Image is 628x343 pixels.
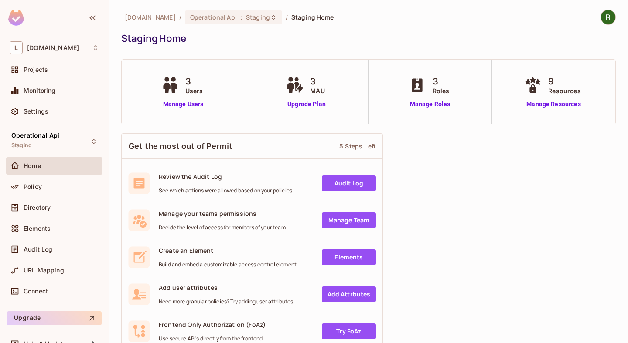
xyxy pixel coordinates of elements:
span: Add user attributes [159,283,293,292]
span: Review the Audit Log [159,172,292,181]
span: Connect [24,288,48,295]
span: the active workspace [125,13,176,21]
button: Upgrade [7,311,102,325]
div: Staging Home [121,32,611,45]
div: 5 Steps Left [339,142,375,150]
a: Manage Team [322,212,376,228]
span: Frontend Only Authorization (FoAz) [159,320,266,329]
span: Users [185,86,203,95]
span: Create an Element [159,246,297,255]
span: 3 [185,75,203,88]
span: URL Mapping [24,267,64,274]
img: SReyMgAAAABJRU5ErkJggg== [8,10,24,26]
span: Build and embed a customizable access control element [159,261,297,268]
span: Resources [548,86,580,95]
a: Add Attrbutes [322,286,376,302]
li: / [179,13,181,21]
span: Directory [24,204,51,211]
li: / [286,13,288,21]
img: Rodrigo López Rojas [601,10,615,24]
span: Workspace: lakpa.cl [27,44,79,51]
span: Home [24,162,41,169]
span: : [240,14,243,21]
a: Manage Resources [522,100,585,109]
span: 3 [310,75,324,88]
span: Elements [24,225,51,232]
a: Elements [322,249,376,265]
span: Audit Log [24,246,52,253]
span: Use secure API's directly from the frontend [159,335,266,342]
span: Policy [24,183,42,190]
a: Manage Users [159,100,208,109]
span: Staging [246,13,270,21]
span: Monitoring [24,87,56,94]
span: Settings [24,108,48,115]
span: Decide the level of access for members of your team [159,224,286,231]
span: MAU [310,86,324,95]
a: Try FoAz [322,323,376,339]
span: Roles [433,86,450,95]
a: Audit Log [322,175,376,191]
span: Staging [11,142,32,149]
span: Operational Api [11,132,59,139]
span: L [10,41,23,54]
span: See which actions were allowed based on your policies [159,187,292,194]
span: 3 [433,75,450,88]
a: Upgrade Plan [284,100,329,109]
span: Need more granular policies? Try adding user attributes [159,298,293,305]
a: Manage Roles [406,100,454,109]
span: Get the most out of Permit [129,141,232,151]
span: Manage your teams permissions [159,209,286,218]
span: 9 [548,75,580,88]
span: Staging Home [291,13,334,21]
span: Projects [24,66,48,73]
span: Operational Api [190,13,237,21]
